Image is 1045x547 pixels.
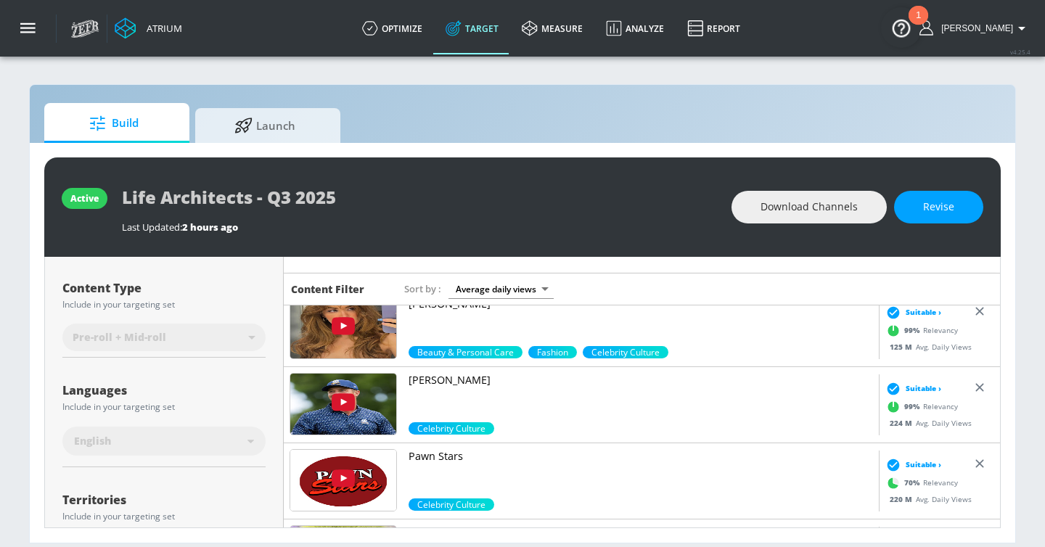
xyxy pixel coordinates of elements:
span: Sort by [404,282,441,295]
span: Fashion [528,346,577,358]
a: optimize [351,2,434,54]
span: Suitable › [906,459,941,470]
span: Celebrity Culture [409,498,494,511]
span: Build [59,106,169,141]
span: 99 % [904,325,923,336]
span: Revise [923,198,954,216]
button: Open Resource Center, 1 new notification [881,7,922,48]
div: Relevancy [882,395,958,417]
div: Relevancy [882,472,958,493]
img: UUmyjVwYZbp5YPYTUyeopO2g [290,450,396,511]
div: Last Updated: [122,221,717,234]
button: Revise [894,191,983,223]
a: Target [434,2,510,54]
div: Average daily views [448,279,554,299]
div: active [70,192,99,205]
div: Include in your targeting set [62,512,266,521]
span: 220 M [890,493,916,503]
span: 70 % [904,477,923,488]
a: Analyze [594,2,676,54]
p: Vanillamace [409,525,873,540]
div: 90.0% [528,346,577,358]
div: 75.2% [583,346,668,358]
img: UUKX8qlNu2v4m0bCkhd7jicA [290,297,396,358]
span: Suitable › [906,383,941,394]
div: Territories [62,494,266,506]
span: Download Channels [761,198,858,216]
a: Report [676,2,752,54]
div: Suitable › [882,305,941,319]
a: measure [510,2,594,54]
span: v 4.25.4 [1010,48,1030,56]
div: Include in your targeting set [62,300,266,309]
span: Celebrity Culture [583,346,668,358]
span: 2 hours ago [182,221,238,234]
div: Atrium [141,22,182,35]
div: Languages [62,384,266,396]
a: Pawn Stars [409,449,873,498]
p: [PERSON_NAME] [409,373,873,387]
div: Include in your targeting set [62,403,266,411]
img: UUCxF55adGXOscJ3L8qdKnrQ [290,374,396,435]
span: login as: casey.cohen@zefr.com [935,23,1013,33]
div: Suitable › [882,381,941,395]
a: [PERSON_NAME] [409,373,873,422]
div: Avg. Daily Views [882,341,972,352]
p: [PERSON_NAME] [409,297,873,311]
div: Avg. Daily Views [882,493,972,504]
span: Suitable › [906,307,941,318]
span: Celebrity Culture [409,422,494,435]
div: English [62,427,266,456]
span: 125 M [890,341,916,351]
div: Content Type [62,282,266,294]
div: 99.0% [409,346,522,358]
span: English [74,434,111,448]
span: 224 M [890,417,916,427]
span: Beauty & Personal Care [409,346,522,358]
a: [PERSON_NAME] [409,297,873,346]
button: Download Channels [731,191,887,223]
span: 99 % [904,401,923,412]
span: Launch [210,108,320,143]
div: 70.0% [409,498,494,511]
div: Relevancy [882,319,958,341]
span: Pre-roll + Mid-roll [73,330,166,345]
div: Suitable › [882,457,941,472]
h6: Content Filter [291,282,364,296]
div: 99.0% [409,422,494,435]
div: Avg. Daily Views [882,417,972,428]
button: [PERSON_NAME] [919,20,1030,37]
div: 1 [916,15,921,34]
p: Pawn Stars [409,449,873,464]
a: Atrium [115,17,182,39]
